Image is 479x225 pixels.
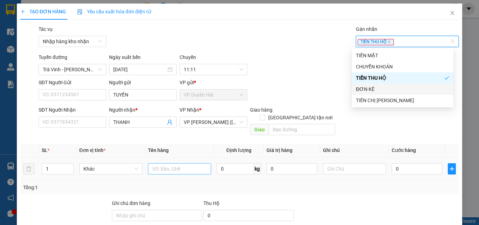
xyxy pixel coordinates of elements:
[358,39,394,45] span: TIỀN THU HỘ
[77,9,83,15] img: icon
[356,26,377,32] label: Gán nhãn
[109,79,177,86] div: Người gửi
[180,53,247,64] div: Chuyến
[39,26,53,32] label: Tác vụ
[109,53,177,64] div: Ngày xuất bến
[448,166,456,172] span: plus
[184,64,243,75] span: 11:11
[254,163,261,174] span: kg
[42,147,47,153] span: SL
[267,147,292,153] span: Giá trị hàng
[43,64,102,75] span: Trà Vinh - Hồ Chí Minh (TIỀN HÀNG)
[392,147,416,153] span: Cước hàng
[267,163,317,174] input: 0
[180,107,199,113] span: VP Nhận
[39,53,106,64] div: Tuyến đường
[323,163,386,174] input: Ghi Chú
[352,95,453,106] div: TIỀN CHỊ THẢO
[112,210,202,221] input: Ghi chú đơn hàng
[43,36,102,47] span: Nhập hàng kho nhận
[352,50,453,61] div: TIỀN MẶT
[39,79,106,86] div: SĐT Người Gửi
[83,164,138,174] span: Khác
[203,200,220,206] span: Thu Hộ
[356,85,449,93] div: ĐƠN KÊ
[23,184,185,191] div: Tổng: 1
[269,124,335,135] input: Dọc đường
[226,147,251,153] span: Định lượng
[23,163,34,174] button: delete
[450,10,455,16] span: close
[148,163,211,174] input: VD: Bàn, Ghế
[356,74,444,82] div: TIỀN THU HỘ
[20,9,66,14] span: TẠO ĐƠN HÀNG
[79,147,106,153] span: Đơn vị tính
[39,106,106,114] div: SĐT Người Nhận
[167,119,173,125] span: user-add
[148,147,169,153] span: Tên hàng
[448,163,456,174] button: plus
[387,40,391,44] span: close
[356,63,449,71] div: CHUYỂN KHOẢN
[352,72,453,84] div: TIỀN THU HỘ
[77,9,151,14] span: Yêu cầu xuất hóa đơn điện tử
[180,79,247,86] div: VP gửi
[352,61,453,72] div: CHUYỂN KHOẢN
[444,75,449,80] span: check
[395,37,396,46] input: Gán nhãn
[109,106,177,114] div: Người nhận
[356,52,449,59] div: TIỀN MẶT
[250,107,272,113] span: Giao hàng
[112,200,150,206] label: Ghi chú đơn hàng
[356,97,449,104] div: TIỀN CHỊ [PERSON_NAME]
[184,90,243,100] span: VP Duyên Hải
[184,117,243,127] span: VP Trần Phú (Hàng)
[250,124,269,135] span: Giao
[20,9,25,14] span: plus
[265,114,335,121] span: [GEOGRAPHIC_DATA] tận nơi
[320,144,389,157] th: Ghi chú
[443,4,462,23] button: Close
[113,66,166,73] input: 15/08/2025
[352,84,453,95] div: ĐƠN KÊ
